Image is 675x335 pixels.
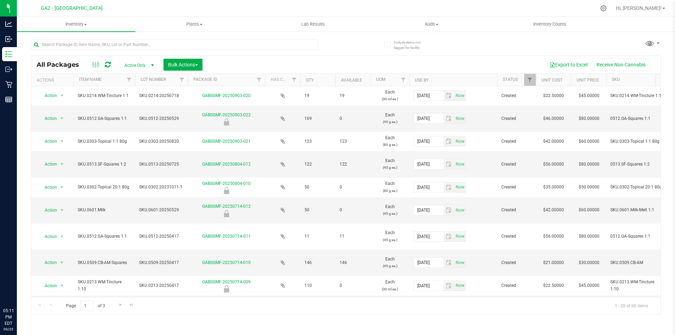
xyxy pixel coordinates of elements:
p: (45 g ea.) [375,118,405,125]
span: Each [375,180,405,194]
a: Package ID [193,77,217,82]
a: Use By [415,78,429,83]
span: select [444,136,454,146]
span: 19 [304,92,331,99]
span: select [58,159,66,169]
span: SKU.0509-20250417 [139,259,184,266]
a: GABSGMF-20250714-012 [202,204,251,209]
span: Each [375,279,405,292]
a: Qty [306,78,314,83]
span: Created [501,282,532,289]
span: Set Current date [454,281,466,291]
a: Item Name [79,77,102,82]
span: Action [38,281,57,291]
span: select [454,136,465,146]
td: $22.50000 [536,86,571,105]
inline-svg: Reports [5,96,12,103]
a: GABSGMF-20250714-011 [202,234,251,239]
span: SKU.0213.WM-Tincture 1:10 [610,279,663,292]
span: Set Current date [454,159,466,169]
span: 19 [340,92,366,99]
span: SKU.0509.CB-AM [610,259,663,266]
span: SKU.0214-20250718 [139,92,184,99]
span: select [444,232,454,241]
a: GABSGMF-20250903-021 [202,139,251,144]
inline-svg: Outbound [5,66,12,73]
span: select [454,159,465,169]
a: Available [341,78,362,83]
a: SKU [612,77,620,82]
span: All Packages [37,61,86,69]
a: GABSGMF-20250714-010 [202,260,251,265]
span: Action [38,182,57,192]
span: select [444,182,454,192]
span: 0 [340,115,366,122]
a: Plants [135,17,254,32]
span: 122 [304,161,331,168]
inline-svg: Inventory [5,51,12,58]
span: select [454,258,465,268]
a: GABSGMF-20250903-020 [202,93,251,98]
span: SKU.0513.SF-Squares 1:2 [78,161,131,168]
span: select [58,114,66,123]
button: Bulk Actions [163,59,202,71]
span: 0 [340,207,366,213]
span: 110 [304,282,331,289]
a: Inventory [17,17,135,32]
a: Status [503,77,518,82]
span: Action [38,205,57,215]
p: (80 g ea.) [375,141,405,148]
span: select [58,182,66,192]
a: Lot Number [141,77,166,82]
span: Set Current date [454,136,466,147]
a: Filter [253,74,265,86]
a: Go to the last page [127,300,137,310]
span: 50 [304,207,331,213]
div: Newly Received [187,285,266,292]
span: select [444,91,454,101]
span: $80.00000 [575,231,603,241]
span: Bulk Actions [168,62,198,67]
span: 123 [304,138,331,145]
p: 09/25 [3,327,14,332]
span: SKU.0512.GA-Squares 1:1 [78,115,131,122]
span: Created [501,161,532,168]
span: SKU.0213-20250417 [139,282,184,289]
span: $45.00000 [575,91,603,101]
a: Filter [398,74,409,86]
span: select [58,232,66,241]
iframe: Resource center [7,279,28,300]
span: Action [38,258,57,268]
span: $30.00000 [575,258,603,268]
p: (30 ml ea.) [375,286,405,292]
a: Filter [524,74,536,86]
span: Set Current date [454,182,466,192]
span: SKU.0303-Topical 1:1 80g [78,138,131,145]
span: select [454,182,465,192]
span: Each [375,230,405,243]
td: $56.00000 [536,151,571,178]
span: select [58,281,66,291]
span: SKU.0302-Topical 20:1 80g [610,184,663,191]
span: SKU.0509.CB-AM Squares [78,259,131,266]
a: Audit [372,17,491,32]
span: Lab Results [292,21,334,27]
span: Hi, [PERSON_NAME]! [616,5,662,11]
span: select [454,114,465,123]
a: Go to the next page [115,300,126,310]
span: Set Current date [454,114,466,124]
a: Filter [176,74,188,86]
span: 0 [340,282,366,289]
span: $80.00000 [575,159,603,169]
span: SKU.0513-20250725 [139,161,184,168]
span: SKU.0213.WM-Tincture 1:10 [78,279,131,292]
span: $60.00000 [575,205,603,215]
span: Action [38,232,57,241]
span: SKU.0214.WM-Tincture 1:1 [78,92,131,99]
span: Set Current date [454,231,466,241]
a: Filter [289,74,300,86]
p: (45 g ea.) [375,210,405,217]
span: Each [375,89,405,102]
span: Set Current date [454,205,466,215]
p: (80 g ea.) [375,187,405,194]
